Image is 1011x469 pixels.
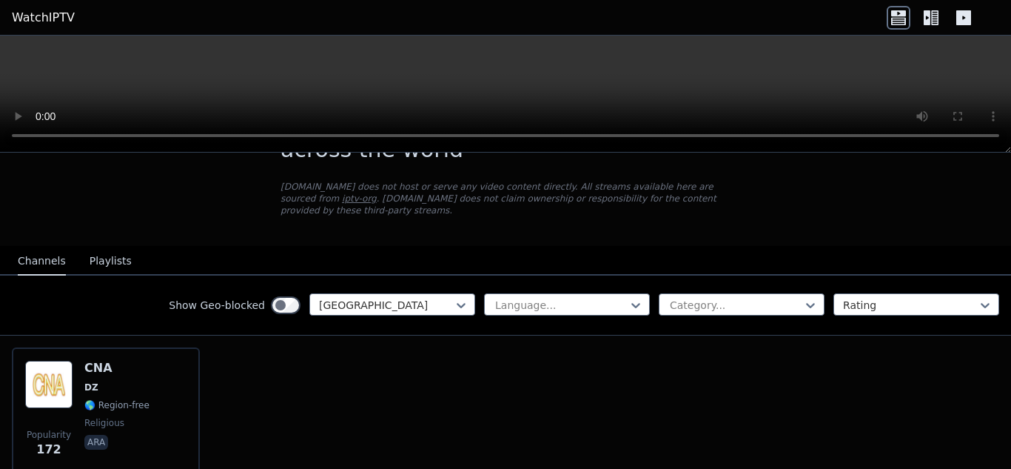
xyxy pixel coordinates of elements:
img: CNA [25,361,73,408]
button: Playlists [90,247,132,276]
a: WatchIPTV [12,9,75,27]
span: Popularity [27,429,71,441]
p: [DOMAIN_NAME] does not host or serve any video content directly. All streams available here are s... [281,181,730,216]
span: religious [84,417,124,429]
label: Show Geo-blocked [169,298,265,313]
h6: CNA [84,361,150,376]
span: 🌎 Region-free [84,399,150,411]
a: iptv-org [342,193,377,204]
span: 172 [36,441,61,459]
p: ara [84,435,108,450]
span: DZ [84,382,98,393]
button: Channels [18,247,66,276]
